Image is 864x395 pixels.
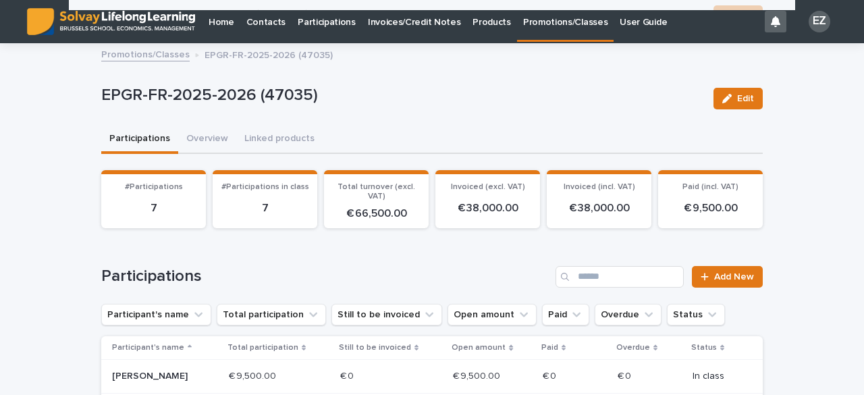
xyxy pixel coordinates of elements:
p: € 9,500.00 [453,368,503,382]
span: Paid (incl. VAT) [682,183,738,191]
button: Participations [101,126,178,154]
a: Add New [692,266,763,288]
p: Overdue [616,340,650,355]
p: € 9,500.00 [666,202,755,215]
p: € 38,000.00 [555,202,643,215]
span: Invoiced (incl. VAT) [564,183,635,191]
span: #Participations [125,183,183,191]
p: Total participation [227,340,298,355]
button: Overdue [595,304,661,325]
p: Participant's name [112,340,184,355]
button: Status [667,304,725,325]
input: Search [556,266,684,288]
div: EZ [809,11,830,32]
p: EPGR-FR-2025-2026 (47035) [205,47,333,61]
p: Open amount [452,340,506,355]
p: € 66,500.00 [332,207,421,220]
button: Total participation [217,304,326,325]
p: € 38,000.00 [443,202,532,215]
p: Status [691,340,717,355]
p: € 9,500.00 [229,368,279,382]
p: Still to be invoiced [339,340,411,355]
button: Open amount [448,304,537,325]
p: € 0 [618,368,634,382]
p: Paid [541,340,558,355]
h1: Participations [101,267,550,286]
p: EPGR-FR-2025-2026 (47035) [101,86,703,105]
span: Total turnover (excl. VAT) [337,183,415,201]
button: Paid [542,304,589,325]
span: Invoiced (excl. VAT) [451,183,525,191]
button: Participant's name [101,304,211,325]
tr: [PERSON_NAME]€ 9,500.00€ 9,500.00 € 0€ 0 € 9,500.00€ 9,500.00 € 0€ 0 € 0€ 0 In class [101,360,763,394]
p: € 0 [543,368,559,382]
p: In class [693,371,741,382]
p: [PERSON_NAME] [112,371,209,382]
p: € 0 [340,368,356,382]
img: ED0IkcNQHGZZMpCVrDht [27,8,195,35]
button: Still to be invoiced [331,304,442,325]
button: Edit [713,88,763,109]
button: Linked products [236,126,323,154]
p: 7 [109,202,198,215]
a: Promotions/Classes [101,46,190,61]
span: Edit [737,94,754,103]
p: 7 [221,202,309,215]
span: Add New [714,272,754,282]
span: #Participations in class [221,183,309,191]
button: Overview [178,126,236,154]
